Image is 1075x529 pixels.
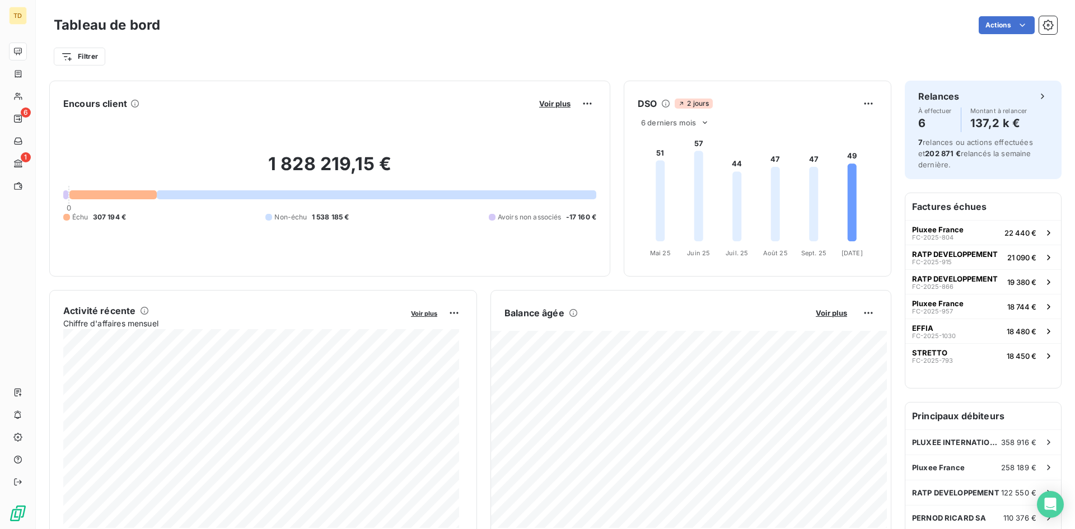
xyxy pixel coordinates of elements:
tspan: [DATE] [842,249,863,257]
span: PLUXEE INTERNATIONAL [912,438,1001,447]
div: TD [9,7,27,25]
span: Chiffre d'affaires mensuel [63,317,403,329]
h6: Relances [918,90,959,103]
span: RATP DEVELOPPEMENT [912,488,999,497]
tspan: Août 25 [763,249,788,257]
span: FC-2025-793 [912,357,953,364]
tspan: Sept. 25 [801,249,826,257]
span: Montant à relancer [970,107,1027,114]
h6: Balance âgée [504,306,564,320]
span: 21 090 € [1007,253,1036,262]
span: STRETTO [912,348,947,357]
button: STRETTOFC-2025-79318 450 € [905,343,1061,368]
h4: 6 [918,114,952,132]
h6: Activité récente [63,304,135,317]
button: Voir plus [812,308,850,318]
button: Voir plus [536,99,574,109]
span: À effectuer [918,107,952,114]
span: 18 480 € [1007,327,1036,336]
span: Voir plus [539,99,571,108]
button: Pluxee FranceFC-2025-95718 744 € [905,294,1061,319]
span: 19 380 € [1007,278,1036,287]
span: FC-2025-866 [912,283,954,290]
span: 258 189 € [1001,463,1036,472]
span: FC-2025-915 [912,259,952,265]
h2: 1 828 219,15 € [63,153,596,186]
tspan: Juil. 25 [726,249,748,257]
span: 358 916 € [1001,438,1036,447]
h6: Factures échues [905,193,1061,220]
span: 0 [67,203,71,212]
span: 22 440 € [1004,228,1036,237]
span: Pluxee France [912,463,965,472]
span: 307 194 € [93,212,126,222]
span: PERNOD RICARD SA [912,513,986,522]
span: FC-2025-804 [912,234,954,241]
button: Voir plus [408,308,441,318]
span: Échu [72,212,88,222]
span: 122 550 € [1001,488,1036,497]
button: RATP DEVELOPPEMENTFC-2025-86619 380 € [905,269,1061,294]
span: Voir plus [411,310,437,317]
span: 202 871 € [925,149,960,158]
h6: DSO [638,97,657,110]
h6: Principaux débiteurs [905,402,1061,429]
span: 1 [21,152,31,162]
button: Filtrer [54,48,105,65]
button: Actions [979,16,1035,34]
span: 6 [21,107,31,118]
span: relances ou actions effectuées et relancés la semaine dernière. [918,138,1033,169]
span: Pluxee France [912,225,964,234]
span: 6 derniers mois [641,118,696,127]
span: RATP DEVELOPPEMENT [912,250,998,259]
button: Pluxee FranceFC-2025-80422 440 € [905,220,1061,245]
span: 2 jours [675,99,712,109]
span: RATP DEVELOPPEMENT [912,274,998,283]
span: EFFIA [912,324,933,333]
span: 18 744 € [1007,302,1036,311]
span: 110 376 € [1003,513,1036,522]
span: FC-2025-1030 [912,333,956,339]
span: -17 160 € [566,212,596,222]
tspan: Mai 25 [650,249,671,257]
button: RATP DEVELOPPEMENTFC-2025-91521 090 € [905,245,1061,269]
span: 7 [918,138,923,147]
h6: Encours client [63,97,127,110]
span: 18 450 € [1007,352,1036,361]
h3: Tableau de bord [54,15,160,35]
span: FC-2025-957 [912,308,953,315]
button: EFFIAFC-2025-103018 480 € [905,319,1061,343]
div: Open Intercom Messenger [1037,491,1064,518]
span: Non-échu [274,212,307,222]
span: 1 538 185 € [312,212,349,222]
span: Avoirs non associés [498,212,562,222]
h4: 137,2 k € [970,114,1027,132]
img: Logo LeanPay [9,504,27,522]
tspan: Juin 25 [687,249,710,257]
span: Pluxee France [912,299,964,308]
span: Voir plus [816,308,847,317]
